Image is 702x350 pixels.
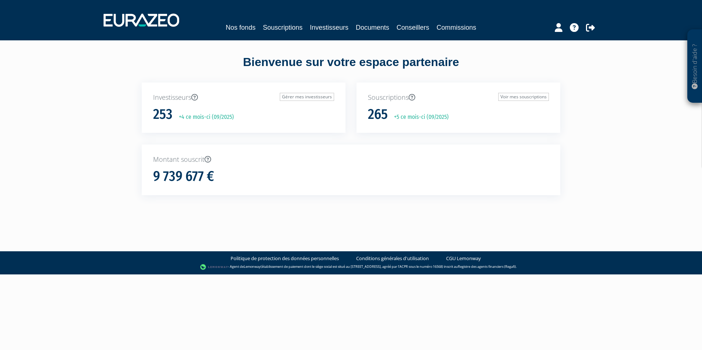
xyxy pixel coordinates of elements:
a: Investisseurs [310,22,348,33]
a: Politique de protection des données personnelles [231,255,339,262]
div: Bienvenue sur votre espace partenaire [136,54,566,83]
p: Montant souscrit [153,155,549,164]
p: Besoin d'aide ? [691,33,699,99]
h1: 253 [153,107,173,122]
img: 1732889491-logotype_eurazeo_blanc_rvb.png [104,14,179,27]
h1: 9 739 677 € [153,169,214,184]
h1: 265 [368,107,388,122]
a: Souscriptions [263,22,303,33]
a: Conditions générales d'utilisation [356,255,429,262]
p: +4 ce mois-ci (09/2025) [174,113,234,121]
p: Souscriptions [368,93,549,102]
a: CGU Lemonway [446,255,481,262]
div: - Agent de (établissement de paiement dont le siège social est situé au [STREET_ADDRESS], agréé p... [7,263,695,271]
a: Conseillers [397,22,429,33]
a: Lemonway [244,264,261,269]
a: Gérer mes investisseurs [280,93,334,101]
a: Registre des agents financiers (Regafi) [458,264,516,269]
img: logo-lemonway.png [200,263,228,271]
a: Voir mes souscriptions [498,93,549,101]
a: Documents [356,22,389,33]
p: +5 ce mois-ci (09/2025) [389,113,449,121]
a: Commissions [437,22,476,33]
p: Investisseurs [153,93,334,102]
a: Nos fonds [226,22,256,33]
